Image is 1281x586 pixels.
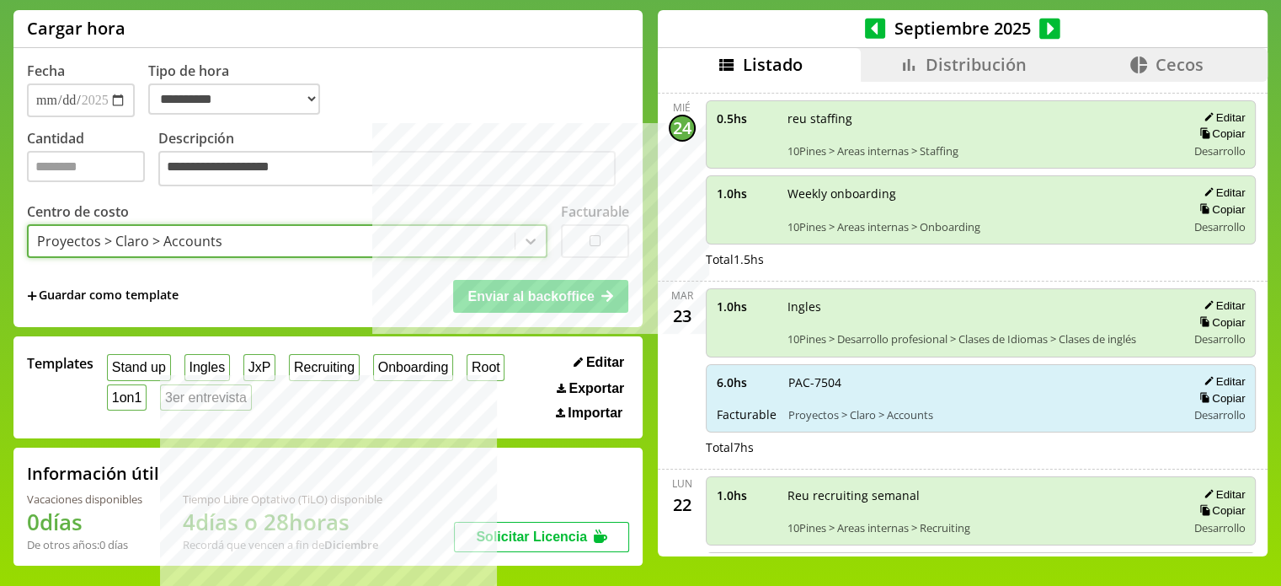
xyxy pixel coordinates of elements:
button: Stand up [107,354,171,380]
input: Cantidad [27,151,145,182]
div: lun [672,476,692,491]
div: Total 7 hs [706,439,1257,455]
button: JxP [243,354,275,380]
span: 6.0 hs [717,374,777,390]
span: Ingles [787,298,1175,315]
h1: 0 días [27,507,142,537]
span: 1.0 hs [717,185,776,202]
span: Septiembre 2025 [885,17,1039,40]
span: Facturable [717,406,777,422]
div: 23 [669,303,696,330]
button: Recruiting [289,354,360,380]
label: Centro de costo [27,202,129,221]
span: 0.5 hs [717,110,776,126]
button: Copiar [1194,315,1245,330]
span: PAC-7504 [788,374,1175,390]
span: 10Pines > Areas internas > Staffing [787,143,1175,159]
h1: Cargar hora [27,17,125,40]
button: Editar [568,354,629,371]
div: Proyectos > Claro > Accounts [37,232,222,250]
span: 1.0 hs [717,298,776,315]
span: Desarrollo [1193,331,1245,347]
h1: 4 días o 28 horas [183,507,382,537]
span: 1.0 hs [717,487,776,503]
span: Editar [586,355,624,370]
button: Onboarding [373,354,453,380]
span: Reu recruiting semanal [787,487,1175,503]
button: Exportar [552,380,629,397]
span: Distribución [926,53,1027,76]
span: Importar [568,406,622,421]
div: Vacaciones disponibles [27,492,142,507]
div: mar [671,288,693,303]
button: Editar [1198,487,1245,502]
button: Copiar [1194,126,1245,141]
button: Editar [1198,110,1245,125]
button: Copiar [1194,391,1245,406]
button: Editar [1198,185,1245,200]
span: Listado [743,53,803,76]
div: De otros años: 0 días [27,537,142,552]
span: Desarrollo [1193,143,1245,159]
button: 1on1 [107,384,147,411]
label: Facturable [561,202,629,221]
div: scrollable content [658,82,1268,554]
span: reu staffing [787,110,1175,126]
b: Diciembre [324,537,378,552]
button: Copiar [1194,202,1245,217]
span: Cecos [1156,53,1204,76]
div: 22 [669,491,696,518]
label: Cantidad [27,129,158,191]
span: Desarrollo [1193,219,1245,234]
span: 10Pines > Areas internas > Recruiting [787,520,1175,535]
span: Weekly onboarding [787,185,1175,202]
span: Proyectos > Claro > Accounts [788,407,1175,422]
button: Copiar [1194,503,1245,518]
span: Templates [27,354,93,373]
button: Editar [1198,374,1245,389]
select: Tipo de hora [148,83,320,115]
label: Fecha [27,62,65,80]
button: Enviar al backoffice [453,280,628,312]
button: 3er entrevista [160,384,252,411]
span: 10Pines > Areas internas > Onboarding [787,219,1175,234]
span: Enviar al backoffice [467,289,594,304]
span: Exportar [568,381,624,396]
button: Editar [1198,298,1245,313]
button: Ingles [184,354,230,380]
span: Desarrollo [1193,407,1245,422]
div: Tiempo Libre Optativo (TiLO) disponible [183,492,382,507]
label: Tipo de hora [148,62,334,117]
button: Solicitar Licencia [454,522,629,552]
h2: Información útil [27,462,159,485]
div: Total 1.5 hs [706,251,1257,267]
span: + [27,287,37,305]
span: Solicitar Licencia [476,530,587,544]
div: mié [673,100,691,115]
label: Descripción [158,129,629,191]
span: Desarrollo [1193,520,1245,535]
textarea: Descripción [158,151,616,186]
div: Recordá que vencen a fin de [183,537,382,552]
span: +Guardar como template [27,287,179,305]
div: 24 [669,115,696,142]
span: 10Pines > Desarrollo profesional > Clases de Idiomas > Clases de inglés [787,331,1175,347]
button: Root [467,354,504,380]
